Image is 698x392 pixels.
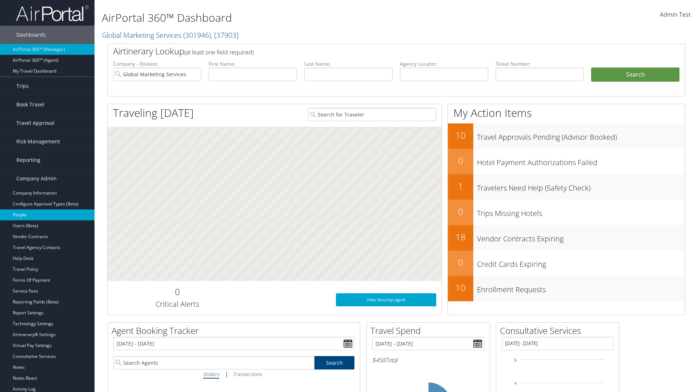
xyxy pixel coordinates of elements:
h2: 0 [448,155,473,167]
input: Search Agents [113,356,314,369]
h6: Total [372,356,484,364]
a: Global Marketing Services [102,30,238,40]
h2: Consultative Services [500,324,619,337]
h2: 0 [448,205,473,218]
span: Dashboards [16,26,46,44]
h2: 1 [448,180,473,192]
h3: Hotel Payment Authorizations Failed [477,154,685,168]
a: View SecurityLogic® [336,293,436,306]
a: 10Travel Approvals Pending (Advisor Booked) [448,123,685,149]
span: Company Admin [16,170,57,188]
a: Admin Test [660,4,691,26]
div: | [113,369,354,379]
a: 0Credit Cards Expiring [448,250,685,276]
a: 18Vendor Contracts Expiring [448,225,685,250]
span: ( 301946 ) [183,30,211,40]
span: Admin Test [660,11,691,19]
i: Dollars [203,371,219,377]
h2: 18 [448,231,473,243]
label: Company - Division: [113,60,201,68]
i: Transactions [233,371,262,377]
img: airportal-logo.png [16,5,89,22]
tspan: 6 [514,358,517,362]
a: 0Hotel Payment Authorizations Failed [448,149,685,174]
h2: Airtinerary Lookup [113,45,631,57]
a: Search [314,356,355,369]
h1: Traveling [DATE] [113,105,194,121]
h2: 10 [448,129,473,142]
label: Agency Locator: [400,60,488,68]
span: Reporting [16,151,40,169]
tspan: 4 [514,381,517,385]
h1: My Action Items [448,105,685,121]
h3: Critical Alerts [113,299,241,309]
label: Last Name: [304,60,393,68]
h1: AirPortal 360™ Dashboard [102,10,494,25]
h2: 0 [448,256,473,269]
label: Ticket Number: [496,60,584,68]
input: Search for Traveler [308,108,436,121]
h3: Vendor Contracts Expiring [477,230,685,244]
h2: Agent Booking Tracker [112,324,360,337]
span: Book Travel [16,95,44,114]
h2: 10 [448,282,473,294]
h3: Credit Cards Expiring [477,256,685,269]
h3: Travel Approvals Pending (Advisor Booked) [477,128,685,142]
h3: Travelers Need Help (Safety Check) [477,179,685,193]
span: Risk Management [16,132,60,151]
label: First Name: [209,60,297,68]
a: 0Trips Missing Hotels [448,200,685,225]
span: Travel Approval [16,114,55,132]
span: (at least one field required) [184,48,254,56]
button: Search [591,68,679,82]
h3: Trips Missing Hotels [477,205,685,219]
a: 10Enrollment Requests [448,276,685,301]
h2: Travel Spend [370,324,490,337]
span: Trips [16,77,29,95]
h3: Enrollment Requests [477,281,685,295]
a: 1Travelers Need Help (Safety Check) [448,174,685,200]
span: , [ 37903 ] [211,30,238,40]
h2: 0 [113,286,241,298]
span: $458 [372,356,385,364]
